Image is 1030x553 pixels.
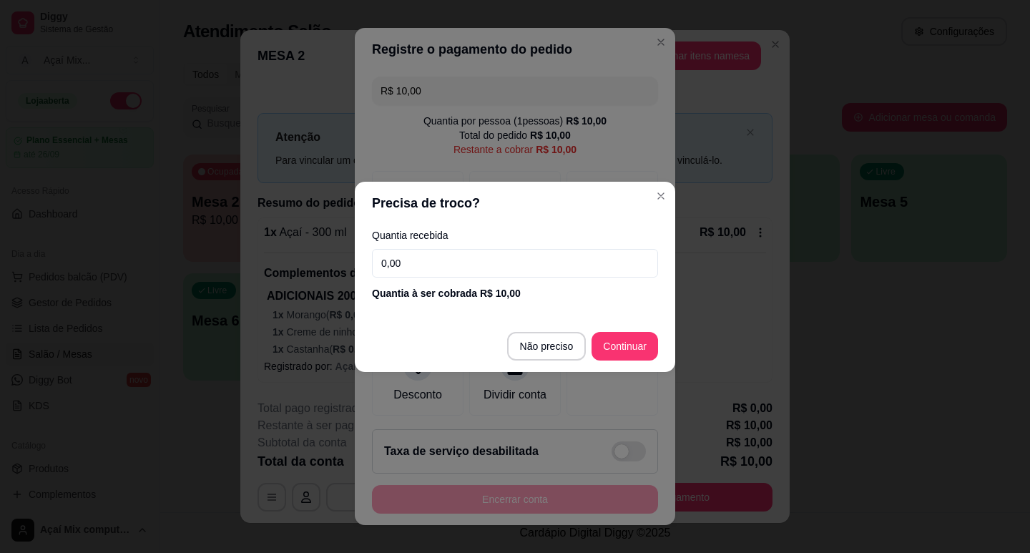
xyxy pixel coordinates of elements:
[372,286,658,300] div: Quantia à ser cobrada R$ 10,00
[592,332,658,361] button: Continuar
[507,332,587,361] button: Não preciso
[355,182,675,225] header: Precisa de troco?
[649,185,672,207] button: Close
[372,230,658,240] label: Quantia recebida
